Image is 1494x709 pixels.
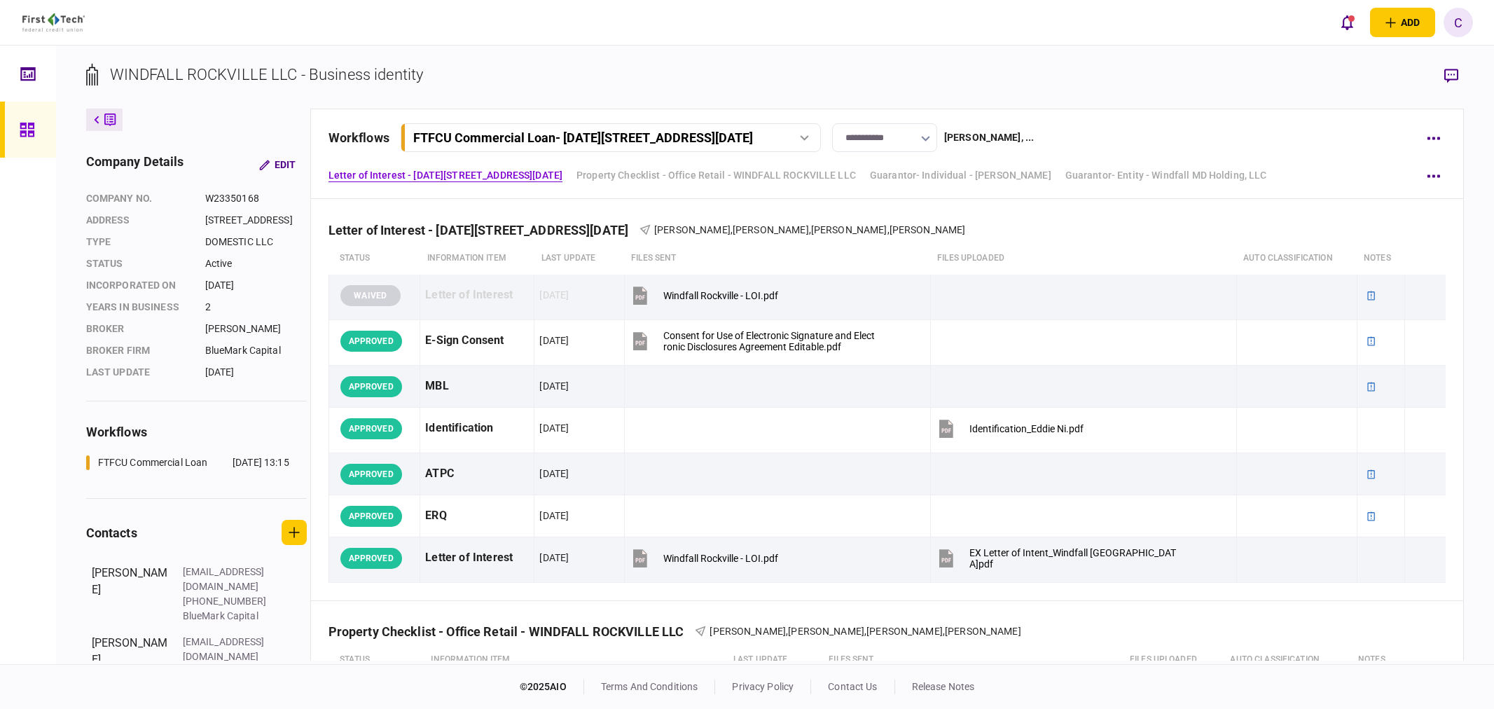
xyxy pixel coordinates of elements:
a: Guarantor- Entity - Windfall MD Holding, LLC [1065,168,1267,183]
th: Files uploaded [1123,644,1223,676]
th: files sent [624,242,930,275]
div: Broker [86,322,191,336]
div: APPROVED [340,418,402,439]
button: Windfall Rockville - LOI.pdf [630,280,778,311]
span: [PERSON_NAME] [866,626,943,637]
div: [PERSON_NAME] [92,565,169,624]
div: [PHONE_NUMBER] [183,594,274,609]
th: auto classification [1236,242,1357,275]
div: FTFCU Commercial Loan [98,455,208,470]
div: Consent for Use of Electronic Signature and Electronic Disclosures Agreement Editable.pdf [663,330,875,352]
button: Identification_Eddie Ni.pdf [936,413,1084,444]
div: WAIVED [340,285,401,306]
div: Active [205,256,307,271]
th: Information item [420,242,534,275]
th: notes [1351,644,1402,676]
span: , [864,626,866,637]
div: [DATE] [205,365,307,380]
div: [DATE] 13:15 [233,455,289,470]
th: notes [1357,242,1404,275]
div: workflows [328,128,389,147]
div: [PERSON_NAME] [205,322,307,336]
button: C [1444,8,1473,37]
div: ERQ [425,500,529,532]
th: last update [726,644,822,676]
div: Identification [425,413,529,444]
span: [PERSON_NAME] [945,626,1021,637]
div: [DATE] [539,551,569,565]
span: [PERSON_NAME] [733,224,809,235]
div: Type [86,235,191,249]
div: APPROVED [340,376,402,397]
div: [EMAIL_ADDRESS][DOMAIN_NAME] [183,635,274,664]
img: client company logo [22,13,85,32]
div: Letter of Interest [425,542,529,574]
span: , [887,224,890,235]
div: contacts [86,523,137,542]
a: terms and conditions [601,681,698,692]
th: status [328,242,420,275]
div: workflows [86,422,307,441]
div: [DATE] [539,333,569,347]
div: broker firm [86,343,191,358]
div: address [86,213,191,228]
button: EX Letter of Intent_Windfall Rockville.pdf [936,542,1181,574]
div: [DATE] [539,379,569,393]
span: , [943,626,945,637]
div: Identification_Eddie Ni.pdf [969,423,1084,434]
div: [DATE] [539,421,569,435]
a: Guarantor- Individual - [PERSON_NAME] [870,168,1051,183]
div: APPROVED [340,464,402,485]
span: [PERSON_NAME] [811,224,887,235]
div: E-Sign Consent [425,325,529,357]
div: W23350168 [205,191,307,206]
div: BlueMark Capital [183,609,274,624]
button: Consent for Use of Electronic Signature and Electronic Disclosures Agreement Editable.pdf [630,325,875,357]
div: EX Letter of Intent_Windfall Rockville.pdf [969,547,1181,570]
a: contact us [828,681,877,692]
div: Windfall Rockville - LOI.pdf [663,290,778,301]
button: Windfall Rockville - LOI.pdf [630,542,778,574]
button: open notifications list [1332,8,1362,37]
th: auto classification [1223,644,1351,676]
a: Letter of Interest - [DATE][STREET_ADDRESS][DATE] [328,168,562,183]
div: © 2025 AIO [520,680,584,694]
div: [DATE] [205,278,307,293]
div: FTFCU Commercial Loan - [DATE][STREET_ADDRESS][DATE] [413,130,753,145]
a: Property Checklist - Office Retail - WINDFALL ROCKVILLE LLC [576,168,856,183]
button: FTFCU Commercial Loan- [DATE][STREET_ADDRESS][DATE] [401,123,821,152]
div: [DATE] [539,288,569,302]
div: [DATE] [539,467,569,481]
div: company details [86,152,184,177]
span: [PERSON_NAME] [788,626,864,637]
th: Information item [424,644,726,676]
span: [PERSON_NAME] [654,224,731,235]
span: [PERSON_NAME] [710,626,786,637]
div: ATPC [425,458,529,490]
div: MBL [425,371,529,402]
th: status [328,644,424,676]
div: DOMESTIC LLC [205,235,307,249]
div: APPROVED [340,331,402,352]
div: Letter of Interest - [DATE][STREET_ADDRESS][DATE] [328,223,639,238]
div: APPROVED [340,548,402,569]
button: open adding identity options [1370,8,1435,37]
div: Property Checklist - Office Retail - WINDFALL ROCKVILLE LLC [328,624,696,639]
div: company no. [86,191,191,206]
a: FTFCU Commercial Loan[DATE] 13:15 [86,455,289,470]
div: last update [86,365,191,380]
div: [PERSON_NAME] [92,635,169,708]
div: [PERSON_NAME] , ... [944,130,1034,145]
div: years in business [86,300,191,315]
div: [EMAIL_ADDRESS][DOMAIN_NAME] [183,565,274,594]
button: Edit [248,152,307,177]
div: Letter of Interest [425,280,529,311]
div: Windfall Rockville - LOI.pdf [663,553,778,564]
span: , [731,224,733,235]
div: [DATE] [539,509,569,523]
th: last update [534,242,624,275]
div: APPROVED [340,506,402,527]
span: [PERSON_NAME] [890,224,966,235]
div: BlueMark Capital [205,343,307,358]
